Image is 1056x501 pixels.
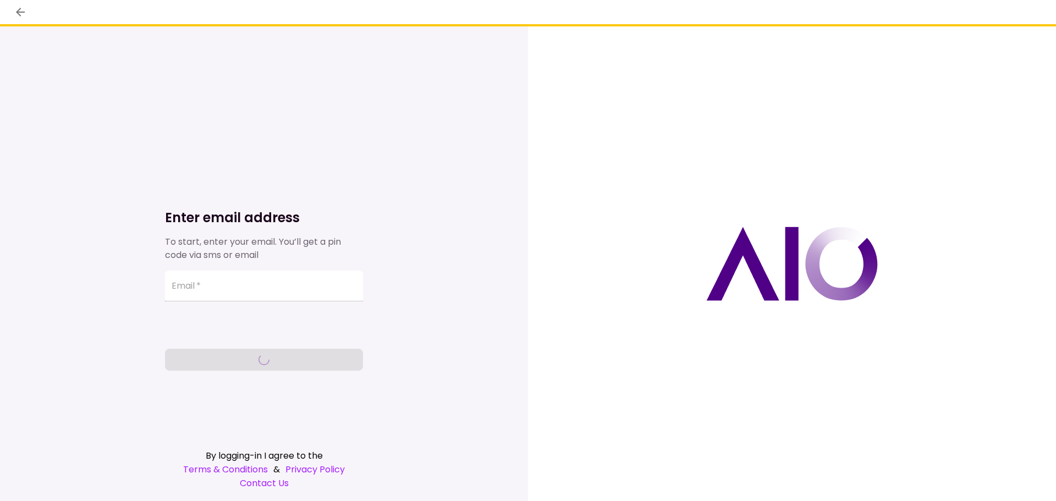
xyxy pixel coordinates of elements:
img: AIO logo [706,227,878,301]
div: & [165,463,363,476]
div: To start, enter your email. You’ll get a pin code via sms or email [165,235,363,262]
a: Privacy Policy [285,463,345,476]
a: Terms & Conditions [183,463,268,476]
div: By logging-in I agree to the [165,449,363,463]
a: Contact Us [165,476,363,490]
h1: Enter email address [165,209,363,227]
button: back [11,3,30,21]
